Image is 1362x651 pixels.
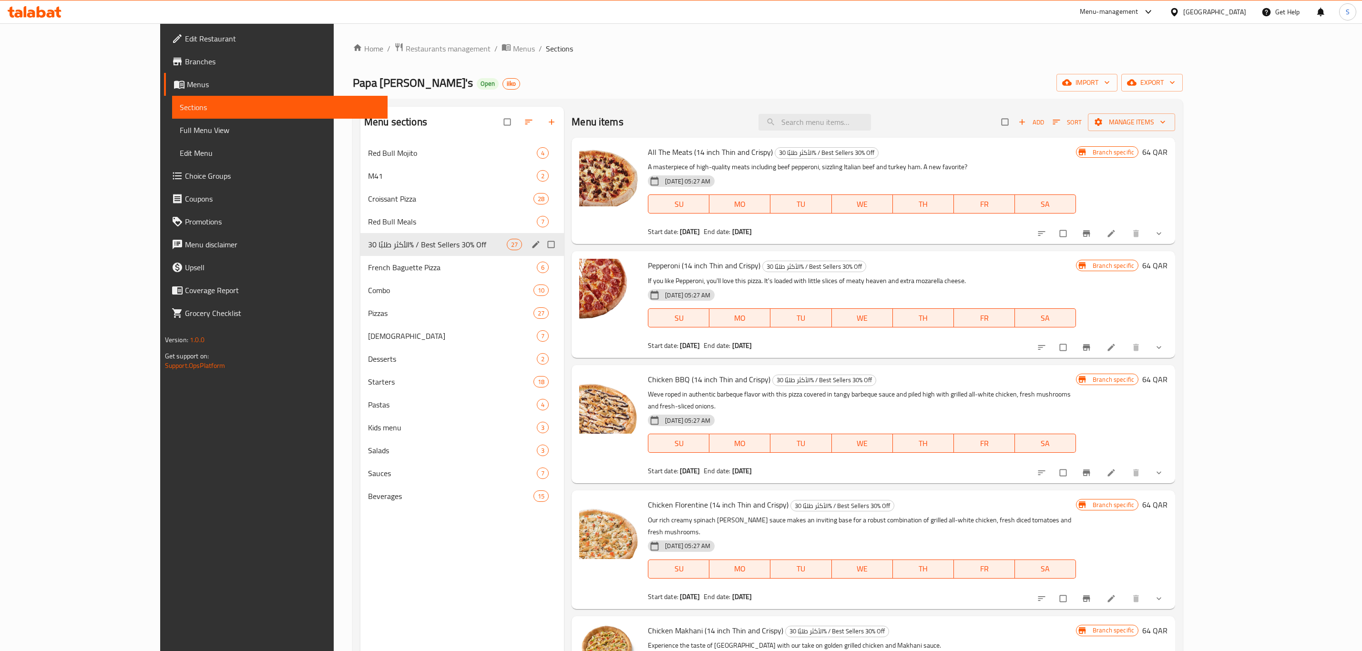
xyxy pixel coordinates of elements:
button: TU [770,434,831,453]
span: End date: [704,339,730,352]
span: 27 [534,309,548,318]
span: export [1129,77,1175,89]
button: SU [648,308,709,327]
button: SU [648,194,709,214]
span: All The Meats (14 inch Thin and Crispy) [648,145,773,159]
span: 7 [537,469,548,478]
button: sort-choices [1031,588,1054,609]
span: 4 [537,149,548,158]
img: All The Meats (14 inch Thin and Crispy) [579,145,640,206]
button: show more [1148,223,1171,244]
a: Menus [164,73,388,96]
button: delete [1126,337,1148,358]
span: Sauces [368,468,537,479]
button: sort-choices [1031,337,1054,358]
div: M412 [360,164,564,187]
a: Edit Menu [172,142,388,164]
span: Branches [185,56,380,67]
div: items [537,262,549,273]
span: Version: [165,334,188,346]
button: MO [709,194,770,214]
span: Get support on: [165,350,209,362]
button: WE [832,194,893,214]
span: S [1346,7,1350,17]
span: Full Menu View [180,124,380,136]
button: sort-choices [1031,223,1054,244]
span: Menu disclaimer [185,239,380,250]
div: items [533,285,549,296]
img: Chicken Florentine (14 inch Thin and Crispy) [579,498,640,559]
b: [DATE] [732,465,752,477]
span: MO [713,311,767,325]
span: FR [958,562,1011,576]
span: Start date: [648,590,678,603]
span: Coverage Report [185,285,380,296]
div: Sauces7 [360,462,564,485]
span: Select to update [1054,590,1074,608]
span: 1.0.0 [190,334,205,346]
span: 2 [537,172,548,181]
div: Open [477,78,499,90]
span: الأكثر طلبًا 30% / Best Sellers 30% Off [763,261,866,272]
button: TH [893,308,954,327]
button: MO [709,308,770,327]
span: WE [836,197,889,211]
span: 28 [534,194,548,203]
span: Edit Restaurant [185,33,380,44]
button: FR [954,434,1015,453]
button: SU [648,559,709,579]
span: Desserts [368,353,537,365]
span: import [1064,77,1110,89]
button: SA [1015,194,1076,214]
span: الأكثر طلبًا 30% / Best Sellers 30% Off [368,239,507,250]
span: SU [652,562,706,576]
span: Edit Menu [180,147,380,159]
span: Restaurants management [406,43,491,54]
span: WE [836,437,889,450]
a: Edit menu item [1106,343,1118,352]
a: Menus [502,42,535,55]
a: Promotions [164,210,388,233]
a: Upsell [164,256,388,279]
nav: breadcrumb [353,42,1183,55]
li: / [494,43,498,54]
span: [DEMOGRAPHIC_DATA] [368,330,537,342]
div: Menu-management [1080,6,1138,18]
div: items [537,216,549,227]
button: WE [832,559,893,579]
b: [DATE] [732,339,752,352]
span: French Baguette Pizza [368,262,537,273]
span: SU [652,197,706,211]
a: Menu disclaimer [164,233,388,256]
div: M41 [368,170,537,182]
h6: 64 QAR [1142,624,1167,637]
a: Coupons [164,187,388,210]
span: TU [774,311,828,325]
span: TH [897,197,950,211]
div: items [533,193,549,204]
li: / [387,43,390,54]
button: delete [1126,223,1148,244]
button: Branch-specific-item [1076,223,1099,244]
div: items [537,147,549,159]
button: WE [832,308,893,327]
span: Branch specific [1089,375,1138,384]
span: Croissant Pizza [368,193,533,204]
button: edit [530,238,544,251]
span: Branch specific [1089,626,1138,635]
button: Branch-specific-item [1076,337,1099,358]
span: Manage items [1096,116,1167,128]
a: Full Menu View [172,119,388,142]
span: Pizzas [368,307,533,319]
span: الأكثر طلبًا 30% / Best Sellers 30% Off [786,626,889,637]
span: Branch specific [1089,261,1138,270]
span: Start date: [648,225,678,238]
span: Sort sections [518,112,541,132]
span: Upsell [185,262,380,273]
svg: Show Choices [1154,229,1164,238]
a: Coverage Report [164,279,388,302]
div: Salads [368,445,537,456]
